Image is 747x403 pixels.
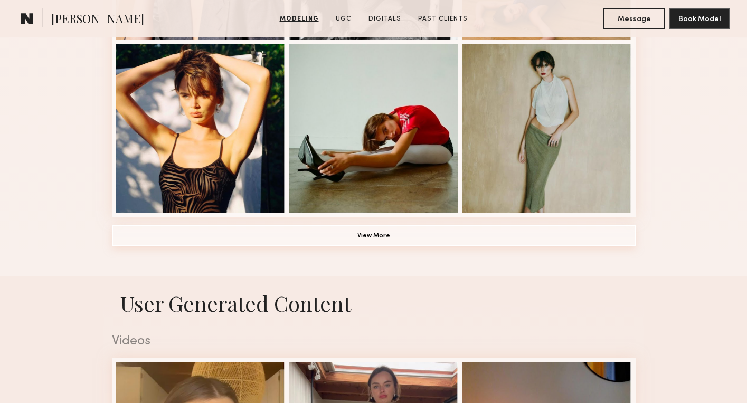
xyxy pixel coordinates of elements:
a: Book Model [669,14,730,23]
button: Message [603,8,665,29]
button: Book Model [669,8,730,29]
a: Modeling [276,14,323,24]
button: View More [112,225,636,246]
h1: User Generated Content [103,289,644,317]
a: UGC [332,14,356,24]
a: Digitals [364,14,405,24]
div: Videos [112,334,636,348]
a: Past Clients [414,14,472,24]
span: [PERSON_NAME] [51,11,144,29]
